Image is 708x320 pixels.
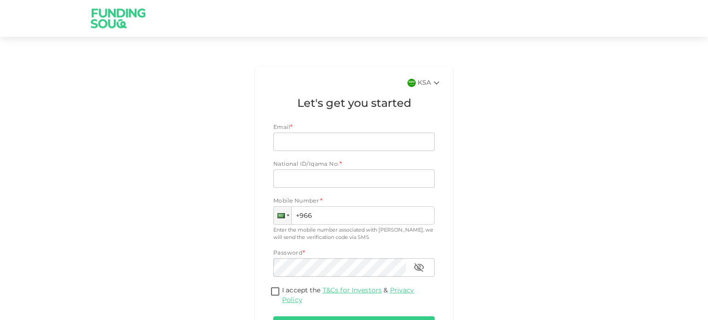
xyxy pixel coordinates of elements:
span: Email [273,125,290,130]
span: National ID/Iqama No. [273,162,339,167]
span: I accept the & [282,287,414,303]
div: Enter the mobile number associated with [PERSON_NAME], we will send the verification code via SMS [273,227,435,242]
input: nationalId [273,169,435,188]
div: Saudi Arabia: + 966 [274,207,291,224]
div: KSA [418,77,442,88]
span: Mobile Number [273,197,319,206]
input: email [273,133,425,151]
input: password [273,258,406,277]
a: T&Cs for Investors [323,287,382,294]
h1: Let's get you started [273,96,435,112]
input: 1 (702) 123-4567 [273,206,435,225]
span: termsConditionsForInvestmentsAccepted [268,286,282,298]
span: Password [273,250,302,256]
img: flag-sa.b9a346574cdc8950dd34b50780441f57.svg [407,79,416,87]
a: Privacy Policy [282,287,414,303]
